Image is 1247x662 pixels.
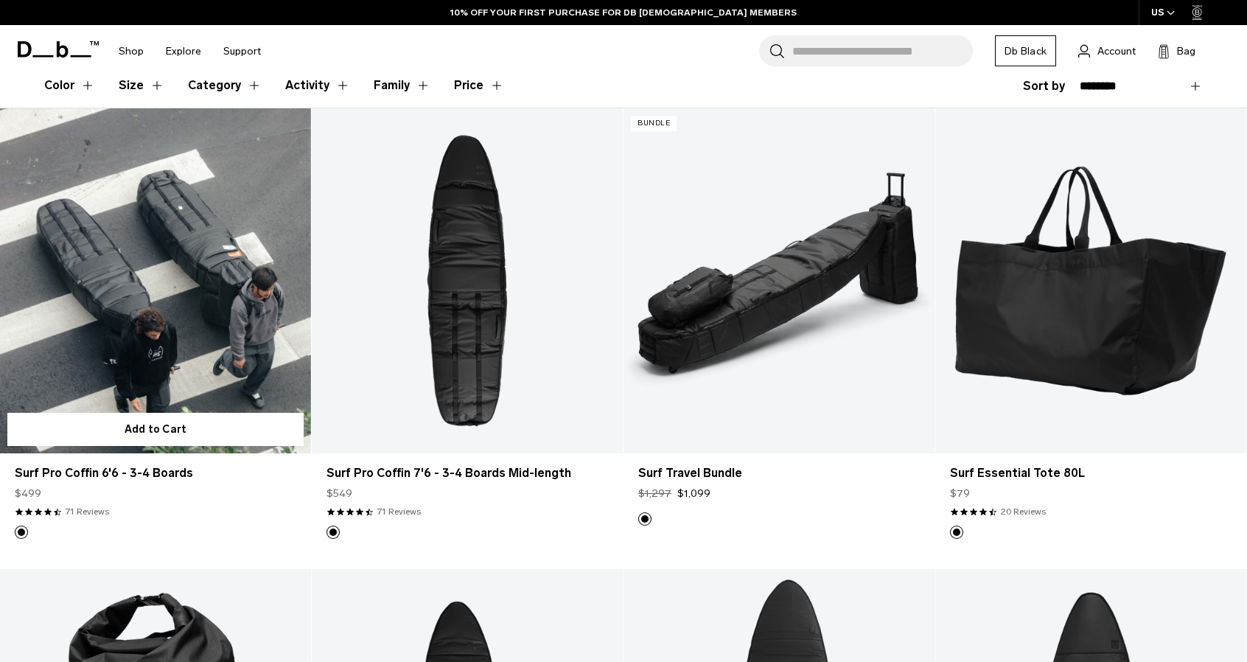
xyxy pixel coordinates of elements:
a: Surf Travel Bundle [623,108,935,454]
a: Explore [166,25,201,77]
span: Account [1097,43,1136,59]
a: Account [1078,42,1136,60]
a: 20 reviews [1001,505,1046,518]
a: Surf Pro Coffin 7'6 - 3-4 Boards Mid-length [326,464,608,482]
s: $1,297 [638,486,671,501]
a: Surf Essential Tote 80L [950,464,1232,482]
span: $79 [950,486,970,501]
button: Black Out [326,526,340,539]
button: Black Out [15,526,28,539]
a: 71 reviews [377,505,421,518]
button: Toggle Filter [374,64,430,107]
button: Toggle Filter [188,64,262,107]
a: Shop [119,25,144,77]
span: $1,099 [677,486,710,501]
span: $549 [326,486,352,501]
a: Surf Travel Bundle [638,464,920,482]
button: Bag [1158,42,1195,60]
button: Toggle Filter [285,64,350,107]
p: Bundle [631,116,677,131]
button: Black Out [638,512,652,526]
a: 71 reviews [66,505,109,518]
a: Surf Pro Coffin 7'6 - 3-4 Boards Mid-length [312,108,623,454]
button: Toggle Filter [119,64,164,107]
a: 10% OFF YOUR FIRST PURCHASE FOR DB [DEMOGRAPHIC_DATA] MEMBERS [450,6,797,19]
a: Surf Pro Coffin 6'6 - 3-4 Boards [15,464,296,482]
button: Toggle Filter [44,64,95,107]
nav: Main Navigation [108,25,272,77]
button: Add to Cart [7,413,304,446]
button: Toggle Price [454,64,504,107]
span: $499 [15,486,41,501]
a: Db Black [995,35,1056,66]
a: Support [223,25,261,77]
a: Surf Essential Tote 80L [935,108,1246,454]
button: Black Out [950,526,963,539]
span: Bag [1177,43,1195,59]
